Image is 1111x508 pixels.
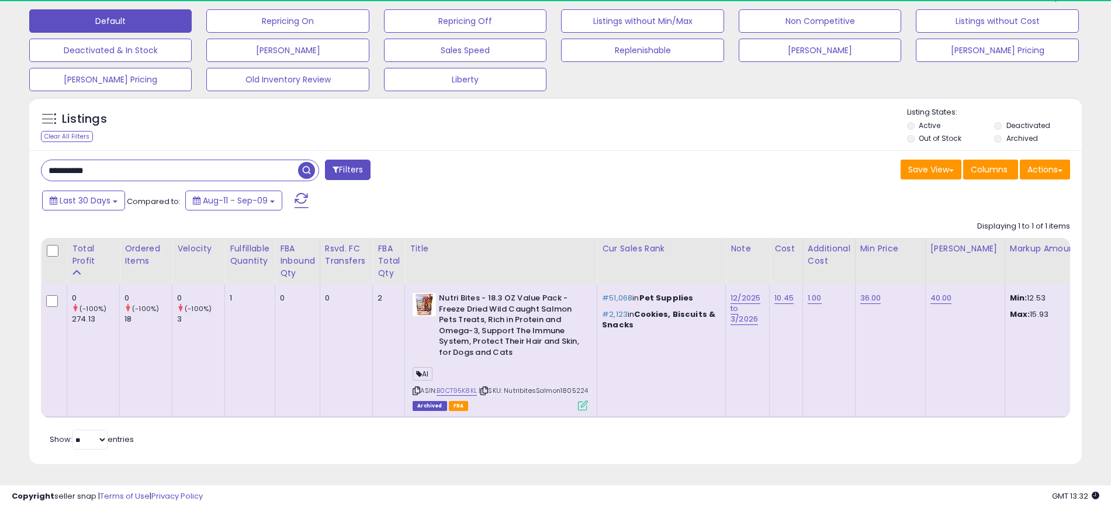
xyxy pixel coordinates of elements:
div: 0 [325,293,364,303]
button: Filters [325,160,371,180]
div: 274.13 [72,314,119,324]
button: Save View [901,160,961,179]
div: Cost [774,243,798,255]
a: Privacy Policy [151,490,203,502]
span: Compared to: [127,196,181,207]
strong: Min: [1010,292,1027,303]
a: 12/2025 to 3/2026 [731,292,760,325]
div: Displaying 1 to 1 of 1 items [977,221,1070,232]
a: 1.00 [808,292,822,304]
strong: Max: [1010,309,1030,320]
button: Repricing On [206,9,369,33]
b: Nutri Bites - 18.3 OZ Value Pack - Freeze Dried Wild Caught Salmon Pets Treats, Rich in Protein a... [439,293,581,361]
button: [PERSON_NAME] [739,39,901,62]
div: 18 [124,314,172,324]
span: #2,123 [602,309,628,320]
a: 10.45 [774,292,794,304]
div: Total Profit [72,243,115,267]
div: Fulfillable Quantity [230,243,270,267]
span: Aug-11 - Sep-09 [203,195,268,206]
span: AI [413,367,432,381]
div: Markup Amount [1010,243,1111,255]
button: Listings without Min/Max [561,9,724,33]
a: B0CT95K8KL [437,386,477,396]
h5: Listings [62,111,107,127]
div: seller snap | | [12,491,203,502]
span: Last 30 Days [60,195,110,206]
button: [PERSON_NAME] [206,39,369,62]
div: 0 [280,293,311,303]
a: 40.00 [930,292,952,304]
button: Liberty [384,68,546,91]
label: Deactivated [1006,120,1050,130]
span: Pet Supplies [639,292,694,303]
div: FBA inbound Qty [280,243,315,279]
button: Old Inventory Review [206,68,369,91]
span: Cookies, Biscuits & Snacks [602,309,715,330]
div: ASIN: [413,293,588,409]
button: [PERSON_NAME] Pricing [916,39,1078,62]
button: Listings without Cost [916,9,1078,33]
div: Clear All Filters [41,131,93,142]
label: Active [919,120,940,130]
div: FBA Total Qty [378,243,400,279]
div: 2 [378,293,396,303]
button: Sales Speed [384,39,546,62]
div: Ordered Items [124,243,167,267]
span: 2025-10-10 13:32 GMT [1052,490,1099,502]
small: (-100%) [132,304,159,313]
img: 41GO6oEnlRL._SL40_.jpg [413,293,436,316]
div: Title [410,243,592,255]
div: 1 [230,293,266,303]
p: in [602,293,717,303]
button: Repricing Off [384,9,546,33]
span: Show: entries [50,434,134,445]
div: Rsvd. FC Transfers [325,243,368,267]
div: Velocity [177,243,220,255]
div: [PERSON_NAME] [930,243,1000,255]
button: Replenishable [561,39,724,62]
div: Min Price [860,243,920,255]
p: Listing States: [907,107,1082,118]
p: 12.53 [1010,293,1107,303]
button: Last 30 Days [42,191,125,210]
button: Actions [1020,160,1070,179]
div: Cur Sales Rank [602,243,721,255]
div: Note [731,243,764,255]
label: Out of Stock [919,133,961,143]
p: in [602,309,717,330]
a: 36.00 [860,292,881,304]
span: | SKU: NutribitesSalmon1805224 [479,386,588,395]
small: (-100%) [79,304,106,313]
div: 0 [177,293,224,303]
button: Non Competitive [739,9,901,33]
span: Listings that have been deleted from Seller Central [413,401,447,411]
strong: Copyright [12,490,54,502]
label: Archived [1006,133,1038,143]
span: Columns [971,164,1008,175]
span: #51,068 [602,292,632,303]
div: 0 [124,293,172,303]
button: [PERSON_NAME] Pricing [29,68,192,91]
div: 3 [177,314,224,324]
button: Default [29,9,192,33]
button: Deactivated & In Stock [29,39,192,62]
span: FBA [449,401,469,411]
button: Aug-11 - Sep-09 [185,191,282,210]
a: Terms of Use [100,490,150,502]
small: (-100%) [185,304,212,313]
div: 0 [72,293,119,303]
p: 15.93 [1010,309,1107,320]
button: Columns [963,160,1018,179]
div: Additional Cost [808,243,850,267]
